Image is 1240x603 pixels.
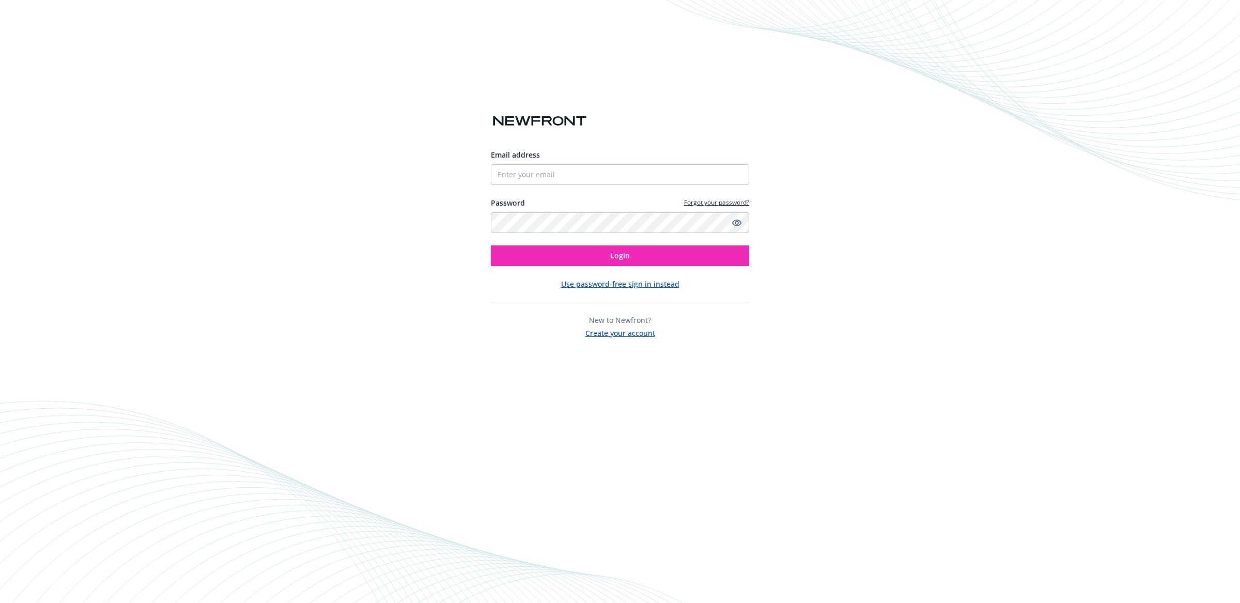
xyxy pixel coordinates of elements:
[589,315,651,325] span: New to Newfront?
[491,245,749,266] button: Login
[491,150,540,160] span: Email address
[491,164,749,185] input: Enter your email
[561,279,679,289] button: Use password-free sign in instead
[585,326,655,338] button: Create your account
[731,217,743,229] a: Show password
[491,112,588,130] img: Newfront logo
[491,212,749,233] input: Enter your password
[610,251,630,260] span: Login
[491,197,525,208] label: Password
[684,198,749,207] a: Forgot your password?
